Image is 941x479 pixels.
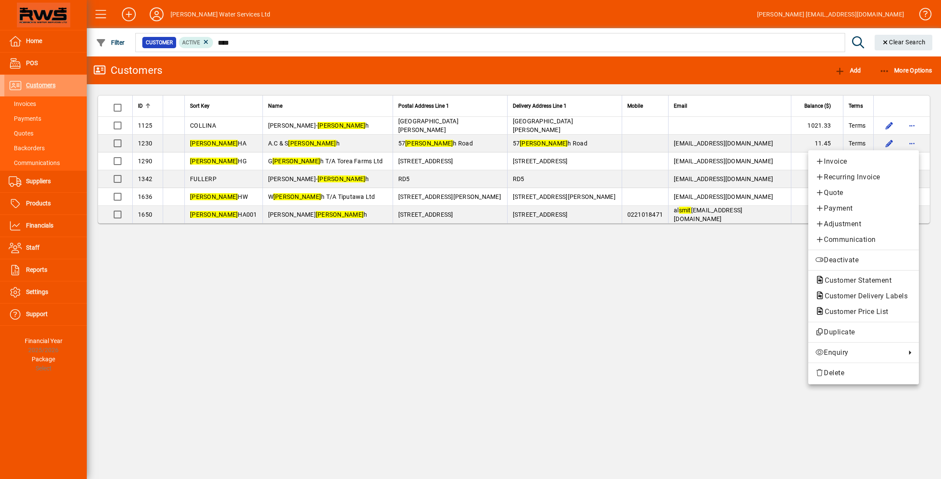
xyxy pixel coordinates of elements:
span: Recurring Invoice [815,172,912,182]
span: Deactivate [815,255,912,265]
span: Delete [815,368,912,378]
span: Adjustment [815,219,912,229]
span: Enquiry [815,347,902,358]
span: Customer Delivery Labels [815,292,912,300]
span: Payment [815,203,912,214]
span: Customer Statement [815,276,896,284]
span: Customer Price List [815,307,893,316]
span: Quote [815,188,912,198]
span: Communication [815,235,912,245]
span: Invoice [815,156,912,167]
button: Deactivate customer [808,252,919,268]
span: Duplicate [815,327,912,337]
